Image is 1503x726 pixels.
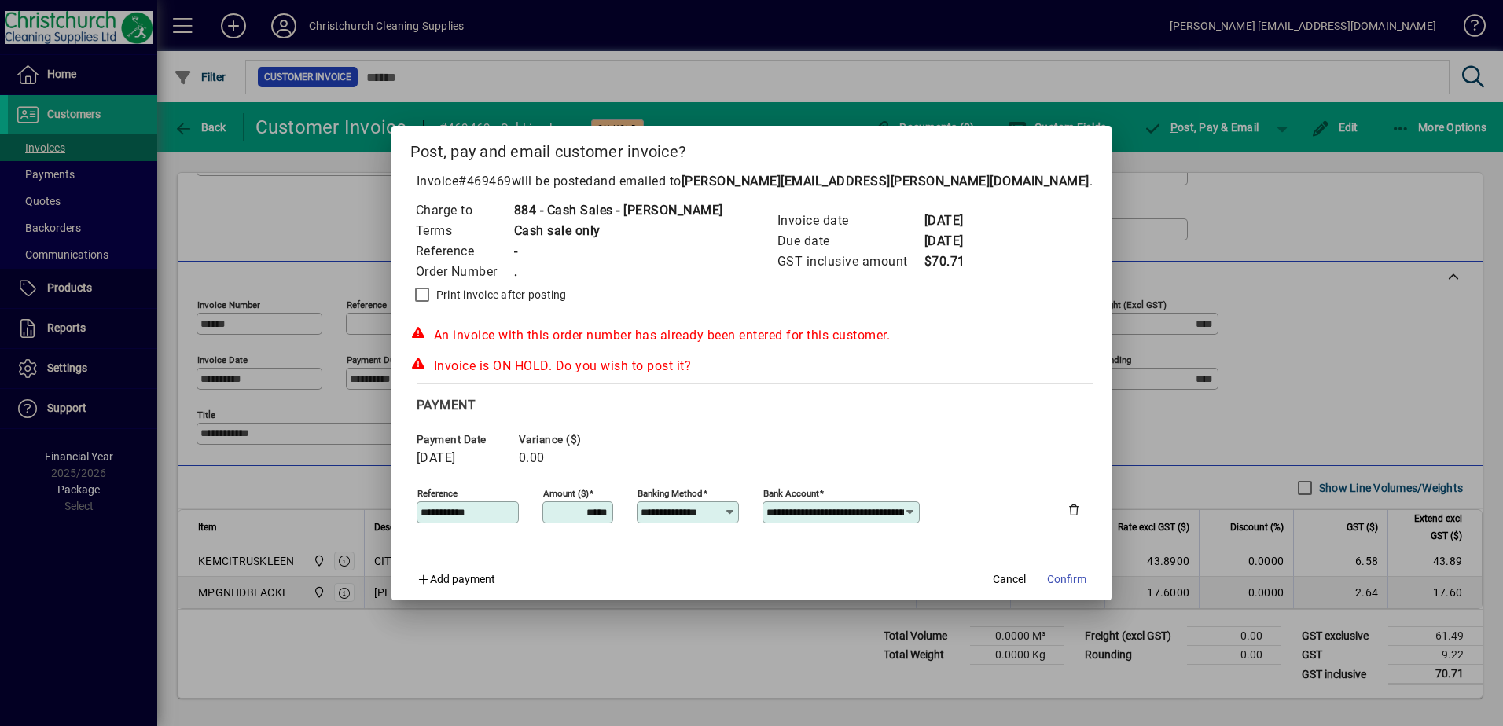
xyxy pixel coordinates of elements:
[924,231,987,251] td: [DATE]
[1041,566,1093,594] button: Confirm
[1047,571,1086,588] span: Confirm
[410,326,1093,345] div: An invoice with this order number has already been entered for this customer.
[777,211,924,231] td: Invoice date
[543,487,589,498] mat-label: Amount ($)
[417,487,458,498] mat-label: Reference
[417,451,456,465] span: [DATE]
[417,434,511,445] span: Payment date
[519,451,545,465] span: 0.00
[993,571,1026,588] span: Cancel
[924,211,987,231] td: [DATE]
[430,573,495,585] span: Add payment
[415,221,513,241] td: Terms
[777,251,924,272] td: GST inclusive amount
[984,566,1034,594] button: Cancel
[638,487,703,498] mat-label: Banking method
[593,174,1090,189] span: and emailed to
[682,174,1090,189] b: [PERSON_NAME][EMAIL_ADDRESS][PERSON_NAME][DOMAIN_NAME]
[513,221,723,241] td: Cash sale only
[513,262,723,282] td: .
[924,251,987,272] td: $70.71
[410,566,502,594] button: Add payment
[458,174,512,189] span: #469469
[415,200,513,221] td: Charge to
[391,126,1112,171] h2: Post, pay and email customer invoice?
[410,172,1093,191] p: Invoice will be posted .
[777,231,924,251] td: Due date
[433,287,567,302] label: Print invoice after posting
[513,200,723,221] td: 884 - Cash Sales - [PERSON_NAME]
[417,398,476,412] span: Payment
[410,357,1093,376] div: Invoice is ON HOLD. Do you wish to post it?
[763,487,819,498] mat-label: Bank Account
[513,241,723,262] td: -
[519,434,613,445] span: Variance ($)
[415,262,513,282] td: Order Number
[415,241,513,262] td: Reference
